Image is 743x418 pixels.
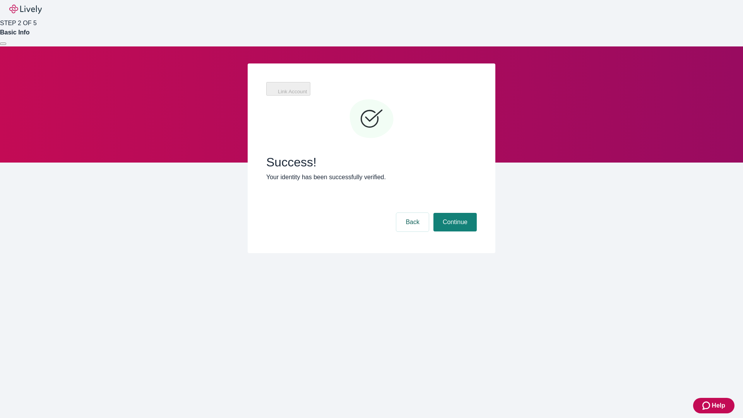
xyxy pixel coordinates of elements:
[348,96,395,142] svg: Checkmark icon
[702,401,712,410] svg: Zendesk support icon
[712,401,725,410] span: Help
[396,213,429,231] button: Back
[433,213,477,231] button: Continue
[693,398,734,413] button: Zendesk support iconHelp
[9,5,42,14] img: Lively
[266,82,310,96] button: Link Account
[266,173,477,182] p: Your identity has been successfully verified.
[266,155,477,170] span: Success!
